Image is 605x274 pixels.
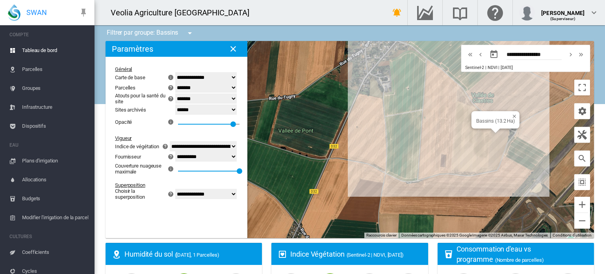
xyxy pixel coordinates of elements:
img: SWAN-Landscape-Logo-Colour-drop.png [8,4,20,21]
md-icon: icon-menu-down [185,28,195,38]
div: Fournisseur [115,154,141,160]
span: Dispositifs [22,117,88,136]
span: EAU [9,139,88,151]
span: Allocations [22,170,88,189]
div: Humidité du sol [124,249,256,259]
h2: Paramètres [112,44,153,54]
md-icon: Recherche dans la librairie [451,8,470,17]
button: icon-help-circle [165,94,176,103]
md-icon: icon-chevron-down [589,8,599,17]
div: Superposition [115,182,238,188]
md-icon: icon-cup-water [444,250,453,259]
div: Général [115,66,238,72]
md-icon: icon-chevron-right [566,50,575,59]
div: Sites archivés [115,107,176,113]
md-icon: icon-map-marker-radius [112,250,121,259]
md-icon: icon-bell-ring [392,8,402,17]
button: icon-help-circle [165,83,176,92]
div: Choisir la superposition [115,188,165,200]
span: Groupes [22,79,88,98]
div: Parcelles [115,85,135,91]
div: Indice Végétation [290,249,421,259]
span: | [DATE] [498,65,512,70]
span: Infrastructure [22,98,88,117]
button: icon-menu-down [182,25,198,41]
button: icon-bell-ring [389,5,405,21]
div: Carte de base [115,75,145,80]
div: Opacité [115,119,132,125]
button: icon-cog [574,103,590,119]
button: icon-help-circle [160,142,171,151]
div: Filtrer par groupe: Bassins [101,25,200,41]
span: Budgets [22,189,88,208]
md-icon: icon-chevron-left [476,50,485,59]
button: icon-help-circle [165,152,176,161]
button: icon-help-circle [165,189,176,199]
span: (Superviseur) [550,17,575,21]
div: [PERSON_NAME] [541,6,585,14]
span: COMPTE [9,28,88,41]
span: Parcelles [22,60,88,79]
button: icon-close [225,41,241,57]
span: Coefficients [22,243,88,262]
md-icon: icon-help-circle [166,152,176,161]
md-icon: icon-help-circle [161,142,170,151]
md-icon: icon-magnify [577,154,587,163]
md-icon: Cliquez ici pour obtenir de l'aide [486,8,505,17]
button: Raccourcis clavier [366,233,397,238]
button: icon-select-all [574,174,590,190]
span: CULTURES [9,230,88,243]
md-icon: icon-information [167,164,176,173]
div: Veolia Agriculture [GEOGRAPHIC_DATA] [111,7,256,18]
span: ([DATE], 1 Parcelles) [175,252,219,258]
span: Sentinel-2 | NDVI [465,65,497,70]
button: icon-magnify [574,151,590,166]
md-icon: icon-select-all [577,177,587,187]
div: Consommation d'eau vs programme [457,244,588,264]
md-icon: Accéder au Data Hub [416,8,434,17]
span: Données cartographiques ©2025 Google Imagerie ©2025 Airbus, Maxar Technologies [401,233,548,237]
md-icon: icon-information [167,73,176,82]
div: Atouts pour la santé du site [115,93,165,104]
md-icon: icon-close [228,44,238,54]
div: Bassins (13.2 Ha) [476,118,515,124]
button: Zoom avant [574,197,590,212]
md-icon: icon-information [167,117,176,127]
span: SWAN [26,7,47,17]
button: icon-chevron-double-right [576,50,586,59]
div: Vigueur [115,135,238,141]
span: (Nombre de parcelles) [495,257,544,263]
md-icon: icon-pin [79,8,88,17]
md-icon: icon-heart-box-outline [278,250,287,259]
md-icon: icon-cog [577,106,587,116]
button: icon-chevron-right [566,50,576,59]
md-icon: icon-help-circle [166,189,176,199]
button: icon-chevron-left [475,50,486,59]
span: Tableau de bord [22,41,88,60]
span: Modifier l'irrigation de la parcelle [22,208,88,227]
md-icon: icon-help-circle [166,94,176,103]
span: (Sentinel-2 | NDVI, [DATE]) [347,252,404,258]
button: Passer en plein écran [574,80,590,95]
span: Plans d'irrigation [22,151,88,170]
a: Conditions d'utilisation [553,233,592,237]
md-icon: icon-help-circle [166,83,176,92]
button: md-calendar [486,47,502,62]
md-icon: icon-chevron-double-left [466,50,475,59]
div: Couverture nuageuse maximale [115,163,167,175]
button: Zoom arrière [574,213,590,229]
button: Fermer [509,111,515,117]
md-icon: icon-chevron-double-right [577,50,585,59]
div: Indice de végétation [115,144,159,149]
button: icon-chevron-double-left [465,50,475,59]
img: profile.jpg [519,5,535,21]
